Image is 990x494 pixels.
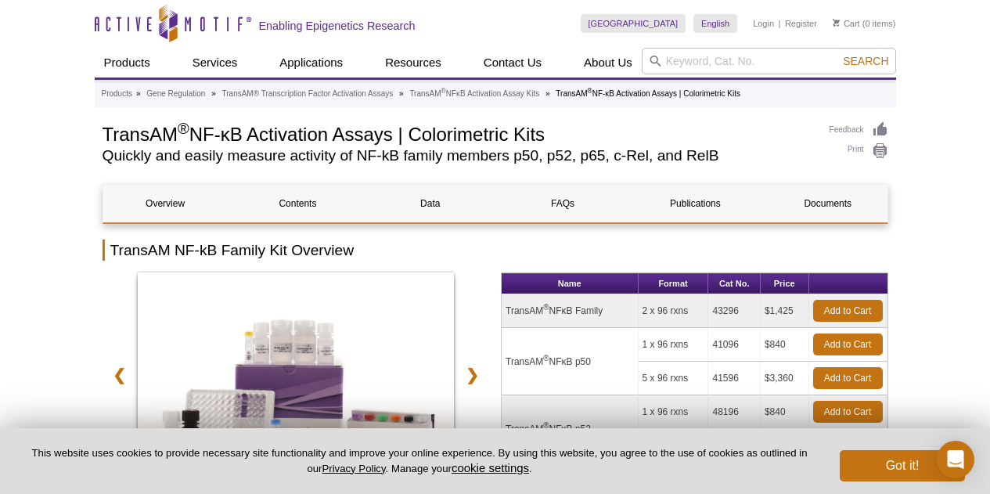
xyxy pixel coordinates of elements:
[761,362,809,395] td: $3,360
[103,185,228,222] a: Overview
[545,89,550,98] li: »
[138,272,455,484] img: TransAM NFκB p50 / p52 Kits
[639,273,709,294] th: Format
[138,272,455,489] a: TransAM NFκB p50 / p52 Kits
[779,14,781,33] li: |
[500,185,625,222] a: FAQs
[693,14,737,33] a: English
[146,87,205,101] a: Gene Regulation
[399,89,404,98] li: »
[838,54,893,68] button: Search
[761,294,809,328] td: $1,425
[474,48,551,78] a: Contact Us
[409,87,539,101] a: TransAM®NFκB Activation Assay Kits
[543,354,549,362] sup: ®
[708,362,760,395] td: 41596
[441,87,446,95] sup: ®
[785,18,817,29] a: Register
[502,395,639,463] td: TransAM NFκB p52
[102,87,132,101] a: Products
[840,450,965,481] button: Got it!
[813,334,883,355] a: Add to Cart
[211,89,216,98] li: »
[937,441,974,478] div: Open Intercom Messenger
[761,328,809,362] td: $840
[833,18,860,29] a: Cart
[642,48,896,74] input: Keyword, Cat. No.
[633,185,758,222] a: Publications
[368,185,492,222] a: Data
[813,401,883,423] a: Add to Cart
[103,149,814,163] h2: Quickly and easily measure activity of NF-kB family members p50, p52, p65, c-Rel, and RelB
[376,48,451,78] a: Resources
[103,240,888,261] h2: TransAM NF-kB Family Kit Overview
[639,362,709,395] td: 5 x 96 rxns
[455,357,489,393] a: ❯
[830,121,888,139] a: Feedback
[753,18,774,29] a: Login
[574,48,642,78] a: About Us
[765,185,890,222] a: Documents
[543,303,549,312] sup: ®
[830,142,888,160] a: Print
[833,14,896,33] li: (0 items)
[543,421,549,430] sup: ®
[639,294,709,328] td: 2 x 96 rxns
[639,328,709,362] td: 1 x 96 rxns
[581,14,686,33] a: [GEOGRAPHIC_DATA]
[639,395,709,429] td: 1 x 96 rxns
[178,120,189,137] sup: ®
[502,328,639,395] td: TransAM NFκB p50
[183,48,247,78] a: Services
[502,294,639,328] td: TransAM NFκB Family
[95,48,160,78] a: Products
[556,89,740,98] li: TransAM NF-κB Activation Assays | Colorimetric Kits
[103,357,136,393] a: ❮
[813,367,883,389] a: Add to Cart
[708,273,760,294] th: Cat No.
[708,294,760,328] td: 43296
[708,395,760,429] td: 48196
[761,273,809,294] th: Price
[136,89,141,98] li: »
[259,19,416,33] h2: Enabling Epigenetics Research
[502,273,639,294] th: Name
[813,300,883,322] a: Add to Cart
[322,463,385,474] a: Privacy Policy
[25,446,814,476] p: This website uses cookies to provide necessary site functionality and improve your online experie...
[222,87,394,101] a: TransAM® Transcription Factor Activation Assays
[103,121,814,145] h1: TransAM NF-κB Activation Assays | Colorimetric Kits
[843,55,888,67] span: Search
[708,328,760,362] td: 41096
[270,48,352,78] a: Applications
[761,395,809,429] td: $840
[452,461,529,474] button: cookie settings
[833,19,840,27] img: Your Cart
[588,87,592,95] sup: ®
[236,185,360,222] a: Contents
